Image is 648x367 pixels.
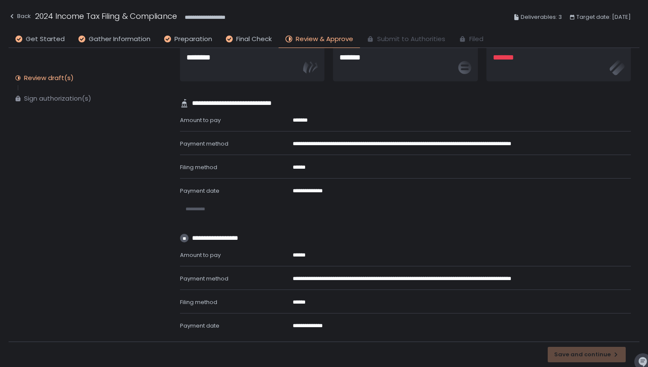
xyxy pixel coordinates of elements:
span: Filing method [180,298,217,306]
span: Submit to Authorities [377,34,445,44]
span: Payment date [180,322,219,330]
span: Deliverables: 3 [521,12,562,22]
span: Get Started [26,34,65,44]
span: Filing method [180,163,217,171]
span: Payment date [180,187,219,195]
span: Target date: [DATE] [576,12,631,22]
span: Preparation [174,34,212,44]
div: Review draft(s) [24,74,74,82]
span: Payment method [180,275,228,283]
span: Gather Information [89,34,150,44]
button: Back [9,10,31,24]
div: Back [9,11,31,21]
span: Amount to pay [180,116,221,124]
span: Payment method [180,140,228,148]
span: Filed [469,34,483,44]
div: Sign authorization(s) [24,94,91,103]
span: Final Check [236,34,272,44]
span: Amount to pay [180,251,221,259]
span: Review & Approve [296,34,353,44]
h1: 2024 Income Tax Filing & Compliance [35,10,177,22]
